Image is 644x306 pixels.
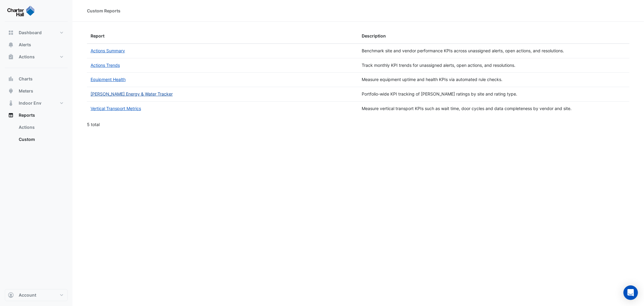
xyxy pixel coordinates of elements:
img: Company Logo [7,5,34,17]
span: Actions [19,54,35,60]
div: Measure vertical transport KPIs such as wait time, door cycles and data completeness by vendor an... [362,105,626,112]
span: Dashboard [19,30,42,36]
span: Alerts [19,42,31,48]
span: Indoor Env [19,100,41,106]
button: Dashboard [5,27,68,39]
span: Account [19,292,36,298]
a: Actions Summary [91,48,125,53]
a: Actions Trends [91,63,120,68]
a: Custom [14,133,68,145]
button: Charts [5,73,68,85]
div: Custom Reports [87,8,120,14]
app-icon: Charts [8,76,14,82]
button: Account [5,289,68,301]
a: Vertical Transport Metrics [91,106,141,111]
div: Benchmark site and vendor performance KPIs across unassigned alerts, open actions, and resolutions. [362,47,626,54]
div: 5 total [87,117,630,132]
span: Description [362,33,386,38]
div: Measure equipment uptime and health KPIs via automated rule checks. [362,76,626,83]
app-icon: Alerts [8,42,14,48]
a: Actions [14,121,68,133]
button: Meters [5,85,68,97]
app-icon: Actions [8,54,14,60]
span: Charts [19,76,33,82]
a: [PERSON_NAME] Energy & Water Tracker [91,91,173,96]
span: Meters [19,88,33,94]
app-icon: Meters [8,88,14,94]
div: Reports [5,121,68,148]
app-icon: Reports [8,112,14,118]
button: Reports [5,109,68,121]
span: Report [91,33,104,38]
button: Alerts [5,39,68,51]
a: Equipment Health [91,77,126,82]
app-icon: Indoor Env [8,100,14,106]
button: Actions [5,51,68,63]
app-icon: Dashboard [8,30,14,36]
span: Reports [19,112,35,118]
div: Portfolio-wide KPI tracking of [PERSON_NAME] ratings by site and rating type. [362,91,626,98]
div: Track monthly KPI trends for unassigned alerts, open actions, and resolutions. [362,62,626,69]
button: Indoor Env [5,97,68,109]
div: Open Intercom Messenger [623,285,638,300]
